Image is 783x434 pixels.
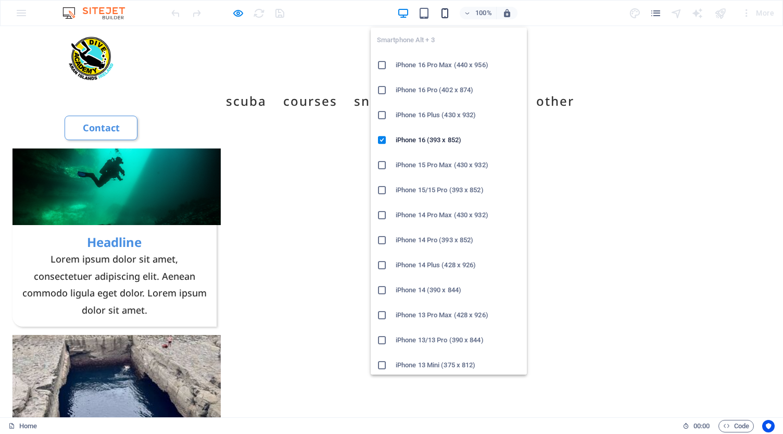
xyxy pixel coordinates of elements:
i: On resize automatically adjust zoom level to fit chosen device. [502,8,512,18]
img: Editor Logo [60,7,138,19]
h6: iPhone 15 Pro Max (430 x 932) [396,159,521,171]
a: Snorkelling [354,60,432,90]
h6: iPhone 16 Pro Max (440 x 956) [396,59,521,71]
span: 00 00 [693,420,710,432]
h6: iPhone 14 Pro Max (430 x 932) [396,209,521,221]
img: diveacademy.info [65,8,117,60]
a: Scuba [226,60,267,90]
h6: Session time [683,420,710,432]
button: Code [718,420,754,432]
span: : [701,422,702,430]
h6: iPhone 15/15 Pro (393 x 852) [396,184,521,196]
a: Freediving [448,60,520,90]
a: other [536,60,574,90]
h6: iPhone 13 Pro Max (428 x 926) [396,309,521,321]
h6: iPhone 16 Pro (402 x 874) [396,84,521,96]
h6: iPhone 16 (393 x 852) [396,134,521,146]
i: Pages (Ctrl+Alt+S) [650,7,662,19]
h6: 100% [475,7,492,19]
a: Contact [65,90,137,114]
a: COURSES [283,60,337,90]
button: Usercentrics [762,420,775,432]
h6: iPhone 14 (390 x 844) [396,284,521,296]
h6: iPhone 13/13 Pro (390 x 844) [396,334,521,346]
a: Click to cancel selection. Double-click to open Pages [8,420,37,432]
p: Lorem ipsum dolor sit amet, consectetuer adipiscing elit. Aenean commodo ligula eget dolor. Lorem... [21,225,208,292]
h6: iPhone 16 Plus (430 x 932) [396,109,521,121]
h6: iPhone 14 Pro (393 x 852) [396,234,521,246]
h3: Headline [21,207,208,225]
button: pages [650,7,662,19]
span: Code [723,420,749,432]
button: 100% [460,7,497,19]
h6: iPhone 14 Plus (428 x 926) [396,259,521,271]
h6: iPhone 13 Mini (375 x 812) [396,359,521,371]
